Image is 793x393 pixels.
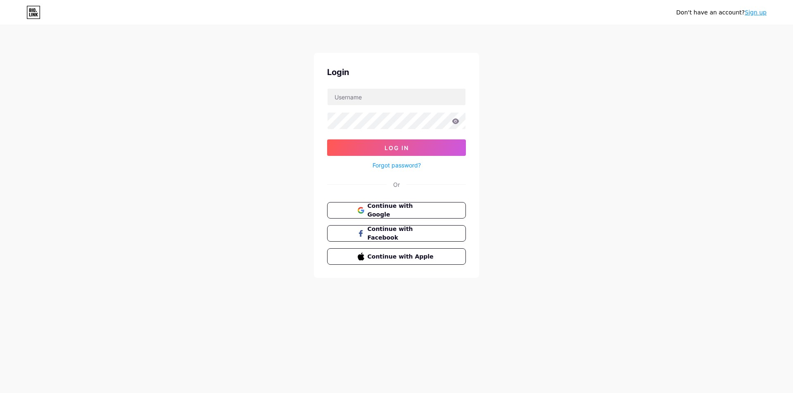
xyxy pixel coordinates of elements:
[676,8,767,17] div: Don't have an account?
[327,139,466,156] button: Log In
[327,202,466,219] button: Continue with Google
[385,144,409,151] span: Log In
[327,248,466,265] button: Continue with Apple
[368,225,436,242] span: Continue with Facebook
[368,252,436,261] span: Continue with Apple
[327,225,466,242] button: Continue with Facebook
[745,9,767,16] a: Sign up
[328,89,465,105] input: Username
[368,202,436,219] span: Continue with Google
[327,66,466,78] div: Login
[393,180,400,189] div: Or
[373,161,421,169] a: Forgot password?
